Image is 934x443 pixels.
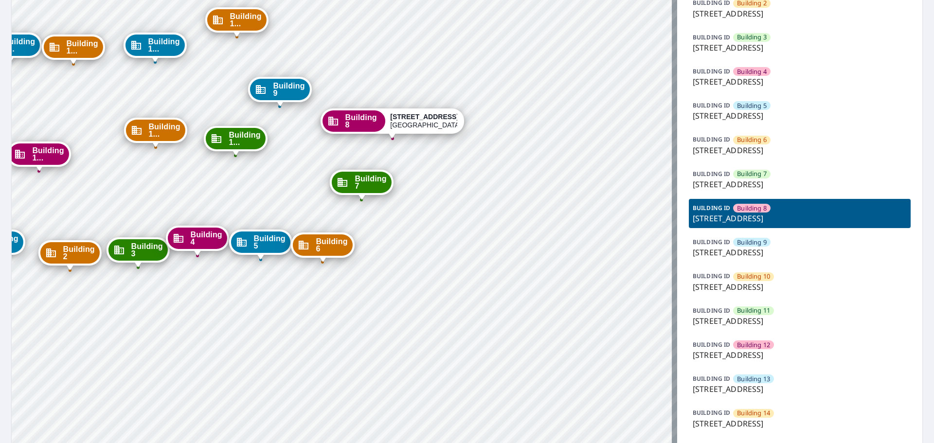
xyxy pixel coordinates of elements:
[330,170,393,200] div: Dropped pin, building Building 7, Commercial property, 1152 Chelsea Drive Lake Zurich, IL 60047
[66,40,98,54] span: Building 1...
[7,142,71,172] div: Dropped pin, building Building 16, Commercial property, 1152 Chelsea Drive Lake Zurich, IL 60047
[124,118,187,148] div: Dropped pin, building Building 14, Commercial property, 1152 Chelsea Drive Lake Zurich, IL 60047
[191,231,222,246] span: Building 4
[693,272,730,280] p: BUILDING ID
[737,238,767,247] span: Building 9
[345,114,381,128] span: Building 8
[148,123,180,138] span: Building 1...
[693,374,730,383] p: BUILDING ID
[737,135,767,144] span: Building 6
[737,374,770,384] span: Building 13
[316,238,347,252] span: Building 6
[123,33,186,63] div: Dropped pin, building Building 13, Commercial property, 1152 Chelsea Drive Lake Zurich, IL 60047
[107,237,170,267] div: Dropped pin, building Building 3, Commercial property, 1152 Chelsea Drive Lake Zurich, IL 60047
[205,7,268,37] div: Dropped pin, building Building 10, Commercial property, 1152 Chelsea Drive Lake Zurich, IL 60047
[229,131,260,146] span: Building 1...
[204,126,267,156] div: Dropped pin, building Building 15, Commercial property, 1152 Chelsea Drive Lake Zurich, IL 60047
[693,383,907,395] p: [STREET_ADDRESS]
[254,235,286,249] span: Building 5
[693,349,907,361] p: [STREET_ADDRESS]
[148,38,180,53] span: Building 1...
[3,38,35,53] span: Building 1...
[693,76,907,88] p: [STREET_ADDRESS]
[693,418,907,429] p: [STREET_ADDRESS]
[693,213,907,224] p: [STREET_ADDRESS]
[693,178,907,190] p: [STREET_ADDRESS]
[693,170,730,178] p: BUILDING ID
[693,315,907,327] p: [STREET_ADDRESS]
[63,246,95,260] span: Building 2
[693,110,907,122] p: [STREET_ADDRESS]
[737,67,767,76] span: Building 4
[355,175,386,190] span: Building 7
[321,108,465,139] div: Dropped pin, building Building 8, Commercial property, 1152 Chelsea Drive Lake Zurich, IL 60047
[229,230,292,260] div: Dropped pin, building Building 5, Commercial property, 1152 Chelsea Drive Lake Zurich, IL 60047
[737,306,770,315] span: Building 11
[693,33,730,41] p: BUILDING ID
[737,101,767,110] span: Building 5
[41,35,105,65] div: Dropped pin, building Building 18, Commercial property, 1152 Chelsea Drive Lake Zurich, IL 60047
[131,243,163,257] span: Building 3
[693,340,730,349] p: BUILDING ID
[390,113,457,129] div: [GEOGRAPHIC_DATA]
[693,42,907,53] p: [STREET_ADDRESS]
[737,33,767,42] span: Building 3
[693,8,907,19] p: [STREET_ADDRESS]
[693,144,907,156] p: [STREET_ADDRESS]
[737,408,770,418] span: Building 14
[390,113,459,121] strong: [STREET_ADDRESS]
[693,67,730,75] p: BUILDING ID
[693,204,730,212] p: BUILDING ID
[230,13,261,27] span: Building 1...
[273,82,305,97] span: Building 9
[693,408,730,417] p: BUILDING ID
[737,204,767,213] span: Building 8
[693,281,907,293] p: [STREET_ADDRESS]
[248,77,311,107] div: Dropped pin, building Building 9, Commercial property, 1152 Chelsea Drive Lake Zurich, IL 60047
[693,238,730,246] p: BUILDING ID
[693,101,730,109] p: BUILDING ID
[737,272,770,281] span: Building 10
[693,306,730,315] p: BUILDING ID
[693,247,907,258] p: [STREET_ADDRESS]
[32,147,64,161] span: Building 1...
[693,135,730,143] p: BUILDING ID
[38,240,102,270] div: Dropped pin, building Building 2, Commercial property, 1152 Chelsea Drive Lake Zurich, IL 60047
[737,340,770,350] span: Building 12
[291,232,354,263] div: Dropped pin, building Building 6, Commercial property, 1152 Chelsea Drive Lake Zurich, IL 60047
[166,226,229,256] div: Dropped pin, building Building 4, Commercial property, 1152 Chelsea Drive Lake Zurich, IL 60047
[737,169,767,178] span: Building 7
